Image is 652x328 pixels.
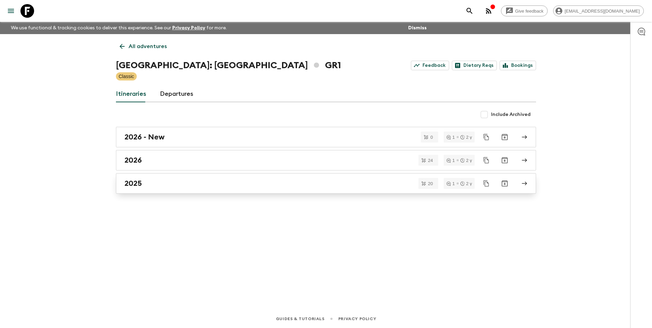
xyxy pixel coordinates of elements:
h2: 2026 [124,156,142,165]
button: Duplicate [480,154,492,166]
button: search adventures [463,4,476,18]
span: 24 [424,158,437,163]
a: Give feedback [501,5,548,16]
a: Guides & Tutorials [276,315,325,323]
div: 1 [446,135,455,139]
button: menu [4,4,18,18]
button: Archive [498,130,512,144]
button: Dismiss [406,23,428,33]
p: All adventures [129,42,167,50]
div: 1 [446,158,455,163]
span: 20 [424,181,437,186]
span: [EMAIL_ADDRESS][DOMAIN_NAME] [561,9,643,14]
div: [EMAIL_ADDRESS][DOMAIN_NAME] [553,5,644,16]
h2: 2026 - New [124,133,165,141]
div: 2 y [460,158,472,163]
h1: [GEOGRAPHIC_DATA]: [GEOGRAPHIC_DATA] GR1 [116,59,341,72]
a: Feedback [411,61,449,70]
button: Duplicate [480,131,492,143]
a: 2026 [116,150,536,170]
a: Itineraries [116,86,146,102]
div: 2 y [460,181,472,186]
h2: 2025 [124,179,142,188]
button: Archive [498,177,512,190]
a: Privacy Policy [172,26,205,30]
button: Duplicate [480,177,492,190]
span: Include Archived [491,111,531,118]
a: Privacy Policy [338,315,376,323]
p: We use functional & tracking cookies to deliver this experience. See our for more. [8,22,229,34]
div: 2 y [460,135,472,139]
a: All adventures [116,40,171,53]
a: 2025 [116,173,536,194]
span: Give feedback [512,9,547,14]
a: Bookings [500,61,536,70]
button: Archive [498,153,512,167]
a: 2026 - New [116,127,536,147]
p: Classic [119,73,134,80]
div: 1 [446,181,455,186]
span: 0 [426,135,437,139]
a: Dietary Reqs [452,61,497,70]
a: Departures [160,86,193,102]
